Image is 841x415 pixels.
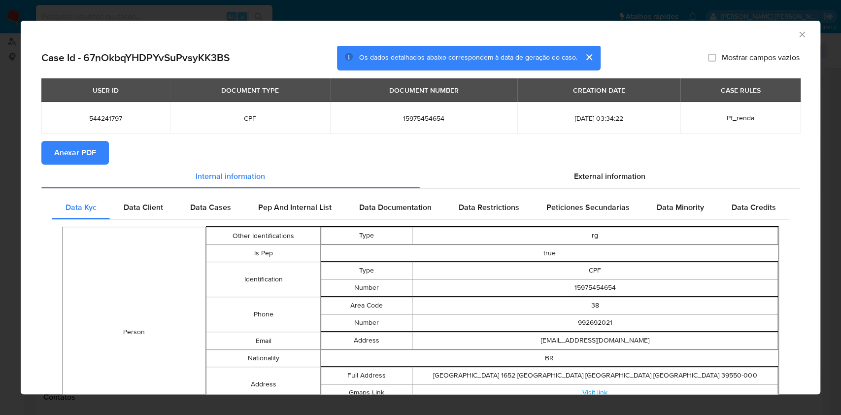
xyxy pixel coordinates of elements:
td: 15975454654 [412,279,778,297]
span: 544241797 [53,114,158,123]
div: USER ID [87,82,125,99]
div: closure-recommendation-modal [21,21,820,394]
td: 38 [412,297,778,314]
a: Visit link [582,388,607,398]
h2: Case Id - 67nOkbqYHDPYvSuPvsyKK3BS [41,51,230,64]
button: Anexar PDF [41,141,109,165]
td: Phone [206,297,320,332]
span: Data Restrictions [459,202,519,213]
td: Other Identifications [206,227,320,245]
td: CPF [412,262,778,279]
td: Full Address [321,367,412,384]
td: Email [206,332,320,350]
span: Pep And Internal List [258,202,332,213]
td: Address [206,367,320,402]
div: DOCUMENT TYPE [215,82,285,99]
button: Fechar a janela [797,30,806,38]
span: [DATE] 03:34:22 [529,114,669,123]
span: Internal information [196,171,265,182]
td: Identification [206,262,320,297]
span: Data Documentation [359,202,431,213]
button: cerrar [577,45,601,69]
span: Mostrar campos vazios [722,53,800,63]
td: Number [321,314,412,332]
input: Mostrar campos vazios [708,54,716,62]
span: Data Cases [190,202,231,213]
span: CPF [182,114,318,123]
td: Type [321,227,412,244]
div: CREATION DATE [567,82,631,99]
td: BR [321,350,778,367]
td: Address [321,332,412,349]
td: [EMAIL_ADDRESS][DOMAIN_NAME] [412,332,778,349]
td: Nationality [206,350,320,367]
td: 992692021 [412,314,778,332]
td: rg [412,227,778,244]
span: Pf_renda [727,113,754,123]
span: Data Client [124,202,163,213]
span: Peticiones Secundarias [546,202,630,213]
div: CASE RULES [714,82,766,99]
span: Anexar PDF [54,142,96,164]
td: [GEOGRAPHIC_DATA] 1652 [GEOGRAPHIC_DATA] [GEOGRAPHIC_DATA] [GEOGRAPHIC_DATA] 39550-000 [412,367,778,384]
div: Detailed info [41,165,800,188]
span: Data Credits [731,202,775,213]
div: DOCUMENT NUMBER [383,82,464,99]
td: Type [321,262,412,279]
div: Detailed internal info [52,196,789,219]
span: External information [574,171,645,182]
td: Is Pep [206,245,320,262]
span: 15975454654 [342,114,505,123]
span: Os dados detalhados abaixo correspondem à data de geração do caso. [359,53,577,63]
span: Data Minority [657,202,704,213]
td: Gmaps Link [321,384,412,402]
td: true [321,245,778,262]
span: Data Kyc [66,202,97,213]
td: Area Code [321,297,412,314]
td: Number [321,279,412,297]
